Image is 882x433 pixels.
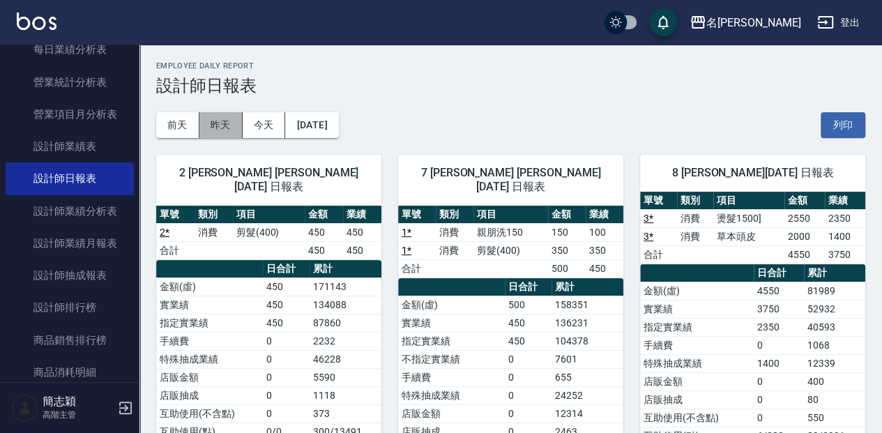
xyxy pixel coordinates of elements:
[825,209,865,227] td: 2350
[640,372,754,390] td: 店販金額
[552,332,623,350] td: 104378
[804,409,865,427] td: 550
[640,390,754,409] td: 店販抽成
[706,14,800,31] div: 名[PERSON_NAME]
[754,300,804,318] td: 3750
[156,206,381,260] table: a dense table
[156,350,263,368] td: 特殊抽成業績
[640,336,754,354] td: 手續費
[310,260,381,278] th: 累計
[640,354,754,372] td: 特殊抽成業績
[6,291,134,324] a: 設計師排行榜
[305,223,343,241] td: 450
[640,318,754,336] td: 指定實業績
[243,112,286,138] button: 今天
[505,278,552,296] th: 日合計
[6,130,134,162] a: 設計師業績表
[586,206,623,224] th: 業績
[310,314,381,332] td: 87860
[754,390,804,409] td: 0
[199,112,243,138] button: 昨天
[398,259,436,278] td: 合計
[754,318,804,336] td: 2350
[505,386,552,404] td: 0
[398,404,505,423] td: 店販金額
[6,98,134,130] a: 營業項目月分析表
[821,112,865,138] button: 列印
[548,241,586,259] td: 350
[804,336,865,354] td: 1068
[398,314,505,332] td: 實業績
[640,300,754,318] td: 實業績
[586,259,623,278] td: 450
[310,296,381,314] td: 134088
[310,332,381,350] td: 2232
[6,66,134,98] a: 營業統計分析表
[398,350,505,368] td: 不指定實業績
[156,206,195,224] th: 單號
[677,192,714,210] th: 類別
[804,372,865,390] td: 400
[343,241,381,259] td: 450
[263,260,310,278] th: 日合計
[548,259,586,278] td: 500
[310,386,381,404] td: 1118
[156,368,263,386] td: 店販金額
[640,192,865,264] table: a dense table
[398,386,505,404] td: 特殊抽成業績
[825,192,865,210] th: 業績
[6,162,134,195] a: 設計師日報表
[473,223,549,241] td: 親朋洗150
[640,245,677,264] td: 合計
[804,390,865,409] td: 80
[156,278,263,296] td: 金額(虛)
[156,314,263,332] td: 指定實業績
[754,409,804,427] td: 0
[43,409,114,421] p: 高階主管
[6,324,134,356] a: 商品銷售排行榜
[173,166,365,194] span: 2 [PERSON_NAME] [PERSON_NAME][DATE] 日報表
[343,223,381,241] td: 450
[305,206,343,224] th: 金額
[784,192,825,210] th: 金額
[586,223,623,241] td: 100
[640,192,677,210] th: 單號
[505,350,552,368] td: 0
[548,206,586,224] th: 金額
[713,192,784,210] th: 項目
[804,318,865,336] td: 40593
[263,386,310,404] td: 0
[285,112,338,138] button: [DATE]
[310,278,381,296] td: 171143
[552,386,623,404] td: 24252
[713,227,784,245] td: 草本頭皮
[398,206,623,278] table: a dense table
[398,206,436,224] th: 單號
[343,206,381,224] th: 業績
[156,112,199,138] button: 前天
[552,314,623,332] td: 136231
[398,368,505,386] td: 手續費
[784,227,825,245] td: 2000
[552,350,623,368] td: 7601
[17,13,56,30] img: Logo
[263,314,310,332] td: 450
[263,332,310,350] td: 0
[804,300,865,318] td: 52932
[804,354,865,372] td: 12339
[825,227,865,245] td: 1400
[640,409,754,427] td: 互助使用(不含點)
[505,404,552,423] td: 0
[505,314,552,332] td: 450
[552,278,623,296] th: 累計
[552,404,623,423] td: 12314
[754,372,804,390] td: 0
[657,166,849,180] span: 8 [PERSON_NAME][DATE] 日報表
[415,166,607,194] span: 7 [PERSON_NAME] [PERSON_NAME][DATE] 日報表
[156,76,865,96] h3: 設計師日報表
[784,209,825,227] td: 2550
[263,350,310,368] td: 0
[505,332,552,350] td: 450
[398,332,505,350] td: 指定實業績
[310,368,381,386] td: 5590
